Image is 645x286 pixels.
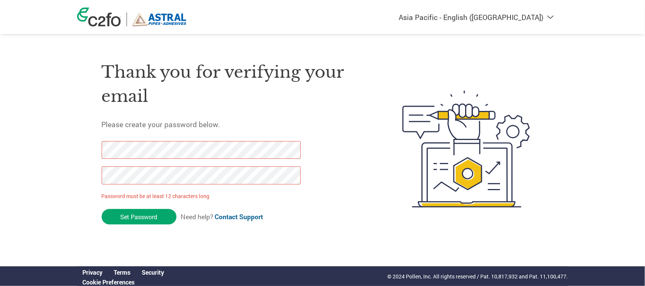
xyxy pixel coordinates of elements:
h1: Thank you for verifying your email [102,60,367,109]
h5: Please create your password below. [102,120,367,129]
a: Cookie Preferences, opens a dedicated popup modal window [83,278,135,286]
a: Security [142,268,164,276]
p: Password must be at least 12 characters long [102,192,303,200]
p: © 2024 Pollen, Inc. All rights reserved / Pat. 10,817,932 and Pat. 11,100,477. [388,272,568,280]
a: Terms [114,268,131,276]
a: Contact Support [215,212,263,221]
div: Open Cookie Preferences Modal [77,278,170,286]
img: c2fo logo [77,8,121,26]
img: Astral [133,12,187,26]
span: Need help? [181,212,263,221]
img: create-password [389,49,544,249]
input: Set Password [102,209,176,224]
a: Privacy [83,268,103,276]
